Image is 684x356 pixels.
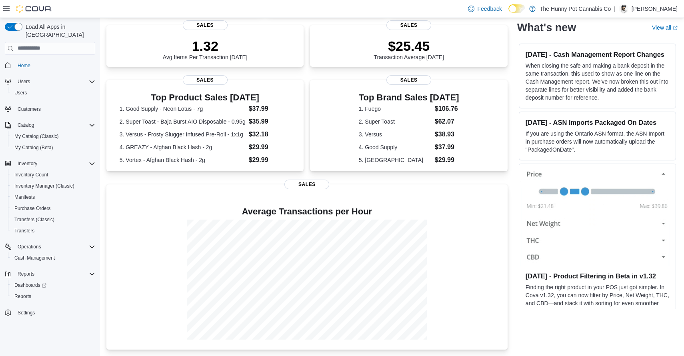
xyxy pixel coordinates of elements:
[374,38,444,54] p: $25.45
[526,61,669,101] p: When closing the safe and making a bank deposit in the same transaction, this used to show as one...
[386,20,431,30] span: Sales
[8,192,98,203] button: Manifests
[11,253,95,263] span: Cash Management
[435,104,459,114] dd: $106.76
[11,215,58,224] a: Transfers (Classic)
[183,20,228,30] span: Sales
[2,268,98,280] button: Reports
[526,272,669,280] h3: [DATE] - Product Filtering in Beta in v1.32
[359,156,432,164] dt: 5. [GEOGRAPHIC_DATA]
[18,78,30,85] span: Users
[359,143,432,151] dt: 4. Good Supply
[14,172,48,178] span: Inventory Count
[120,105,246,113] dt: 1. Good Supply - Neon Lotus - 7g
[8,214,98,225] button: Transfers (Classic)
[14,308,95,318] span: Settings
[11,192,95,202] span: Manifests
[2,60,98,71] button: Home
[163,38,248,60] div: Avg Items Per Transaction [DATE]
[14,183,74,189] span: Inventory Manager (Classic)
[2,120,98,131] button: Catalog
[14,194,35,200] span: Manifests
[249,130,291,139] dd: $32.18
[465,1,505,17] a: Feedback
[14,104,44,114] a: Customers
[249,142,291,152] dd: $29.99
[249,117,291,126] dd: $35.99
[18,244,41,250] span: Operations
[18,106,41,112] span: Customers
[11,143,95,152] span: My Catalog (Beta)
[14,133,59,140] span: My Catalog (Classic)
[163,38,248,54] p: 1.32
[14,61,34,70] a: Home
[526,283,669,331] p: Finding the right product in your POS just got simpler. In Cova v1.32, you can now filter by Pric...
[14,293,31,300] span: Reports
[14,269,38,279] button: Reports
[8,291,98,302] button: Reports
[120,118,246,126] dt: 2. Super Toast - Baja Burst AIO Disposable - 0.95g
[249,104,291,114] dd: $37.99
[673,25,678,30] svg: External link
[11,192,38,202] a: Manifests
[435,155,459,165] dd: $29.99
[517,21,576,34] h2: What's new
[359,130,432,138] dt: 3. Versus
[2,307,98,318] button: Settings
[11,215,95,224] span: Transfers (Classic)
[8,169,98,180] button: Inventory Count
[14,104,95,114] span: Customers
[8,180,98,192] button: Inventory Manager (Classic)
[359,118,432,126] dt: 2. Super Toast
[183,75,228,85] span: Sales
[8,142,98,153] button: My Catalog (Beta)
[14,90,27,96] span: Users
[435,130,459,139] dd: $38.93
[8,131,98,142] button: My Catalog (Classic)
[374,38,444,60] div: Transaction Average [DATE]
[11,292,34,301] a: Reports
[359,105,432,113] dt: 1. Fuego
[120,143,246,151] dt: 4. GREAZY - Afghan Black Hash - 2g
[619,4,628,14] div: Jonathan Estrella
[526,129,669,153] p: If you are using the Ontario ASN format, the ASN Import in purchase orders will now automatically...
[284,180,329,189] span: Sales
[113,207,501,216] h4: Average Transactions per Hour
[8,252,98,264] button: Cash Management
[11,280,95,290] span: Dashboards
[11,88,95,98] span: Users
[11,292,95,301] span: Reports
[14,144,53,151] span: My Catalog (Beta)
[120,93,291,102] h3: Top Product Sales [DATE]
[14,269,95,279] span: Reports
[14,216,54,223] span: Transfers (Classic)
[120,130,246,138] dt: 3. Versus - Frosty Slugger Infused Pre-Roll - 1x1g
[526,118,669,126] h3: [DATE] - ASN Imports Packaged On Dates
[18,122,34,128] span: Catalog
[11,226,38,236] a: Transfers
[526,50,669,58] h3: [DATE] - Cash Management Report Changes
[8,87,98,98] button: Users
[2,158,98,169] button: Inventory
[14,159,95,168] span: Inventory
[11,204,95,213] span: Purchase Orders
[614,4,616,14] p: |
[8,225,98,236] button: Transfers
[11,280,50,290] a: Dashboards
[120,156,246,164] dt: 5. Vortex - Afghan Black Hash - 2g
[2,76,98,87] button: Users
[14,255,55,261] span: Cash Management
[11,88,30,98] a: Users
[8,203,98,214] button: Purchase Orders
[14,205,51,212] span: Purchase Orders
[540,4,611,14] p: The Hunny Pot Cannabis Co
[8,280,98,291] a: Dashboards
[249,155,291,165] dd: $29.99
[14,282,46,288] span: Dashboards
[2,241,98,252] button: Operations
[359,93,459,102] h3: Top Brand Sales [DATE]
[18,62,30,69] span: Home
[14,308,38,318] a: Settings
[14,77,33,86] button: Users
